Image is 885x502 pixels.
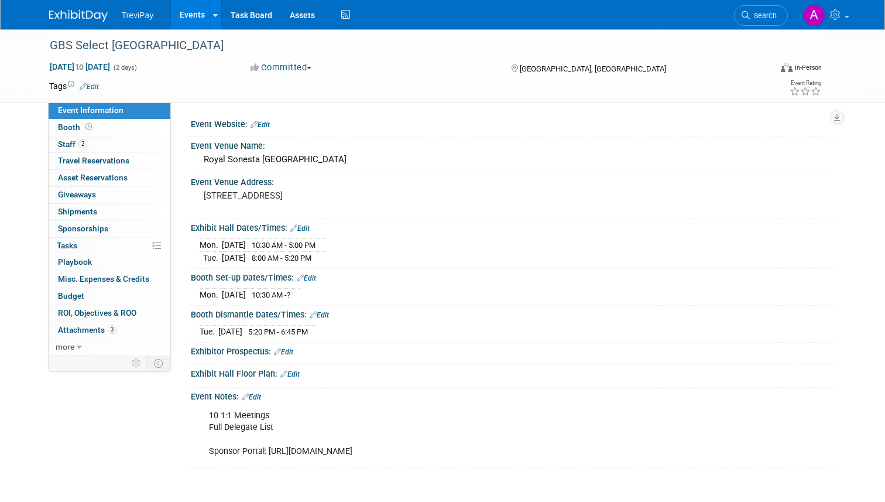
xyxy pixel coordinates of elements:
[112,64,137,71] span: (2 days)
[49,322,170,339] a: Attachments3
[49,62,111,72] span: [DATE] [DATE]
[200,151,828,169] div: Royal Sonesta [GEOGRAPHIC_DATA]
[58,224,108,233] span: Sponsorships
[191,343,836,358] div: Exhibitor Prospectus:
[242,393,261,401] a: Edit
[252,254,311,262] span: 8:00 AM - 5:20 PM
[83,122,94,131] span: Booth not reserved yet
[49,271,170,288] a: Misc. Expenses & Credits
[191,269,836,284] div: Booth Set-up Dates/Times:
[790,80,821,86] div: Event Rating
[49,305,170,322] a: ROI, Objectives & ROO
[146,356,170,371] td: Toggle Event Tabs
[218,326,242,338] td: [DATE]
[49,103,170,119] a: Event Information
[58,291,84,300] span: Budget
[126,356,147,371] td: Personalize Event Tab Strip
[251,121,270,129] a: Edit
[781,63,793,72] img: Format-Inperson.png
[274,348,293,356] a: Edit
[49,339,170,356] a: more
[49,136,170,153] a: Staff2
[803,4,825,26] img: Andy Duong
[49,80,99,92] td: Tags
[280,370,300,378] a: Edit
[58,122,94,132] span: Booth
[290,224,310,233] a: Edit
[58,156,129,165] span: Travel Reservations
[58,190,96,199] span: Giveaways
[246,62,316,74] button: Committed
[222,289,246,301] td: [DATE]
[794,63,822,72] div: In-Person
[191,219,836,234] div: Exhibit Hall Dates/Times:
[49,10,108,22] img: ExhibitDay
[49,288,170,305] a: Budget
[201,404,711,463] div: 10 1:1 Meetings Full Delegate List Sponsor Portal: [URL][DOMAIN_NAME]
[734,5,788,26] a: Search
[191,388,836,403] div: Event Notes:
[58,325,116,334] span: Attachments
[58,257,92,267] span: Playbook
[222,252,246,264] td: [DATE]
[58,308,136,317] span: ROI, Objectives & ROO
[191,137,836,152] div: Event Venue Name:
[58,173,128,182] span: Asset Reservations
[49,153,170,169] a: Travel Reservations
[74,62,85,71] span: to
[46,35,756,56] div: GBS Select [GEOGRAPHIC_DATA]
[287,291,290,299] span: ?
[49,221,170,237] a: Sponsorships
[252,241,315,250] span: 10:30 AM - 5:00 PM
[191,115,836,131] div: Event Website:
[310,311,329,319] a: Edit
[49,254,170,271] a: Playbook
[191,306,836,321] div: Booth Dismantle Dates/Times:
[49,204,170,220] a: Shipments
[200,326,218,338] td: Tue.
[200,239,222,252] td: Mon.
[56,342,74,351] span: more
[750,11,777,20] span: Search
[297,274,316,282] a: Edit
[57,241,77,250] span: Tasks
[49,238,170,254] a: Tasks
[108,325,116,334] span: 3
[520,64,666,73] span: [GEOGRAPHIC_DATA], [GEOGRAPHIC_DATA]
[49,119,170,136] a: Booth
[252,291,290,299] span: 10:30 AM -
[248,327,308,336] span: 5:20 PM - 6:45 PM
[191,173,836,188] div: Event Venue Address:
[204,190,447,201] pre: [STREET_ADDRESS]
[58,274,149,284] span: Misc. Expenses & Credits
[58,105,124,115] span: Event Information
[49,187,170,203] a: Giveaways
[58,139,87,149] span: Staff
[200,252,222,264] td: Tue.
[708,61,822,78] div: Event Format
[191,365,836,380] div: Exhibit Hall Floor Plan:
[80,83,99,91] a: Edit
[200,289,222,301] td: Mon.
[58,207,97,216] span: Shipments
[78,139,87,148] span: 2
[222,239,246,252] td: [DATE]
[49,170,170,186] a: Asset Reservations
[122,11,154,20] span: TreviPay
